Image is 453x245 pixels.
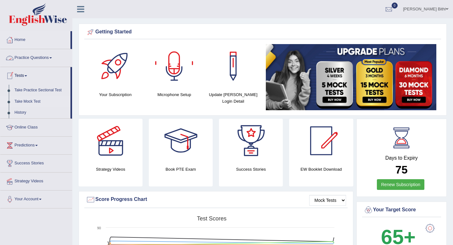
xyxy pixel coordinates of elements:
[0,173,72,188] a: Strategy Videos
[12,96,70,107] a: Take Mock Test
[266,44,436,110] img: small5.jpg
[207,91,260,105] h4: Update [PERSON_NAME] Login Detail
[0,155,72,170] a: Success Stories
[0,67,70,83] a: Tests
[86,195,346,204] div: Score Progress Chart
[86,27,439,37] div: Getting Started
[364,155,440,161] h4: Days to Expiry
[289,166,353,173] h4: EW Booklet Download
[0,119,72,134] a: Online Class
[0,31,70,47] a: Home
[79,166,143,173] h4: Strategy Videos
[197,215,226,222] tspan: Test scores
[219,166,283,173] h4: Success Stories
[97,226,101,230] text: 90
[377,179,424,190] a: Renew Subscription
[395,163,408,176] b: 75
[12,107,70,118] a: History
[89,91,142,98] h4: Your Subscription
[12,85,70,96] a: Take Practice Sectional Test
[0,137,72,152] a: Predictions
[149,166,213,173] h4: Book PTE Exam
[392,3,398,9] span: 0
[364,205,440,215] div: Your Target Score
[0,49,72,65] a: Practice Questions
[0,191,72,206] a: Your Account
[148,91,200,98] h4: Microphone Setup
